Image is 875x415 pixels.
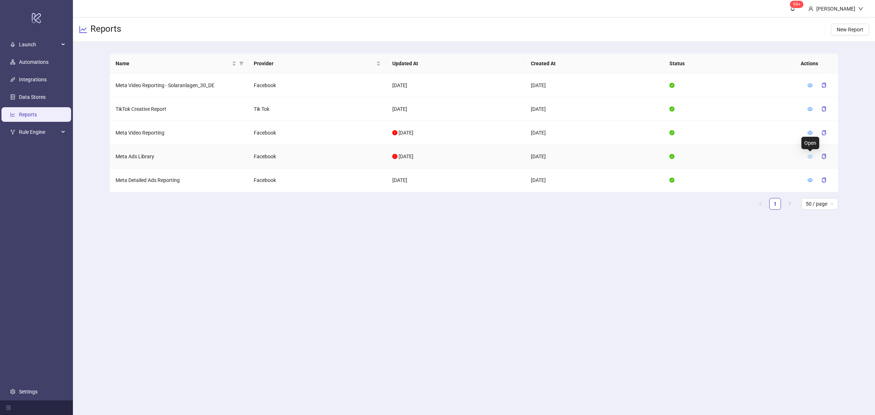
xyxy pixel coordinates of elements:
[392,130,397,135] span: exclamation-circle
[19,389,38,395] a: Settings
[525,145,664,168] td: [DATE]
[770,198,781,209] a: 1
[664,54,802,74] th: Status
[784,198,796,210] button: right
[19,77,47,82] a: Integrations
[808,6,813,11] span: user
[816,79,832,91] button: copy
[669,130,674,135] span: check-circle
[784,198,796,210] li: Next Page
[669,178,674,183] span: check-circle
[19,94,46,100] a: Data Stores
[858,6,863,11] span: down
[808,177,813,183] a: eye
[110,74,248,97] td: Meta Video Reporting - Solaranlagen_30_DE
[248,54,386,74] th: Provider
[525,97,664,121] td: [DATE]
[238,58,245,69] span: filter
[19,125,59,139] span: Rule Engine
[19,37,59,52] span: Launch
[669,154,674,159] span: check-circle
[248,168,386,192] td: Facebook
[816,151,832,162] button: copy
[248,145,386,168] td: Facebook
[808,130,813,136] a: eye
[6,405,11,410] span: menu-fold
[808,106,813,112] a: eye
[386,74,525,97] td: [DATE]
[769,198,781,210] li: 1
[790,6,795,11] span: bell
[110,97,248,121] td: TikTok Creative Report
[669,106,674,112] span: check-circle
[248,74,386,97] td: Facebook
[525,54,664,74] th: Created At
[816,174,832,186] button: copy
[398,154,413,159] span: [DATE]
[808,83,813,88] span: eye
[19,59,48,65] a: Automations
[790,1,804,8] sup: 686
[79,25,87,34] span: line-chart
[19,112,37,117] a: Reports
[816,127,832,139] button: copy
[787,201,792,206] span: right
[386,168,525,192] td: [DATE]
[808,82,813,88] a: eye
[801,137,819,149] div: Open
[758,201,763,206] span: left
[821,178,827,183] span: copy
[248,97,386,121] td: Tik Tok
[808,154,813,159] a: eye
[386,54,525,74] th: Updated At
[795,54,831,74] th: Actions
[755,198,766,210] li: Previous Page
[808,130,813,135] span: eye
[755,198,766,210] button: left
[808,178,813,183] span: eye
[110,121,248,145] td: Meta Video Reporting
[525,121,664,145] td: [DATE]
[392,154,397,159] span: exclamation-circle
[821,106,827,112] span: copy
[254,59,375,67] span: Provider
[525,74,664,97] td: [DATE]
[10,42,15,47] span: rocket
[386,97,525,121] td: [DATE]
[831,24,869,35] button: New Report
[821,130,827,135] span: copy
[239,61,244,66] span: filter
[821,83,827,88] span: copy
[110,54,248,74] th: Name
[110,168,248,192] td: Meta Detailed Ads Reporting
[110,145,248,168] td: Meta Ads Library
[248,121,386,145] td: Facebook
[806,198,834,209] span: 50 / page
[669,83,674,88] span: check-circle
[821,154,827,159] span: copy
[813,5,858,13] div: [PERSON_NAME]
[90,23,121,36] h3: Reports
[837,27,863,32] span: New Report
[116,59,231,67] span: Name
[398,130,413,136] span: [DATE]
[801,198,838,210] div: Page Size
[10,129,15,135] span: fork
[525,168,664,192] td: [DATE]
[816,103,832,115] button: copy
